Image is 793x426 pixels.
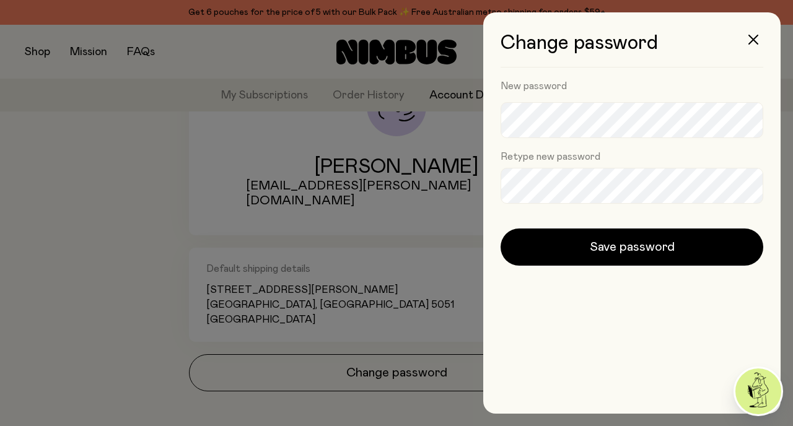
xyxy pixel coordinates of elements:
[735,368,781,414] img: agent
[501,228,763,266] button: Save password
[590,238,675,256] span: Save password
[501,80,567,92] label: New password
[501,150,600,163] label: Retype new password
[501,32,763,67] h3: Change password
